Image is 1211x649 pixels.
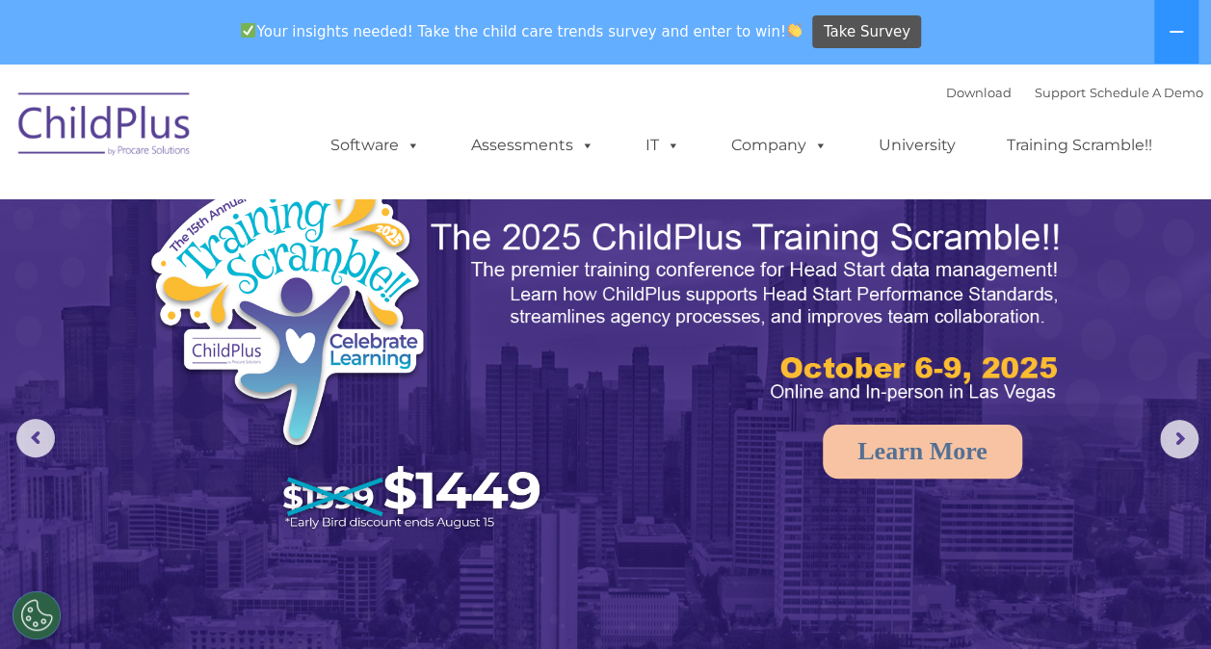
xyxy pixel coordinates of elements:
[824,15,910,49] span: Take Survey
[946,85,1012,100] a: Download
[268,127,327,142] span: Last name
[1090,85,1203,100] a: Schedule A Demo
[1035,85,1086,100] a: Support
[823,425,1022,479] a: Learn More
[9,79,201,175] img: ChildPlus by Procare Solutions
[452,126,614,165] a: Assessments
[987,126,1172,165] a: Training Scramble!!
[13,591,61,639] button: Cookies Settings
[241,23,255,38] img: ✅
[712,126,847,165] a: Company
[859,126,975,165] a: University
[311,126,439,165] a: Software
[812,15,921,49] a: Take Survey
[896,441,1211,649] iframe: Chat Widget
[626,126,699,165] a: IT
[233,13,810,50] span: Your insights needed! Take the child care trends survey and enter to win!
[946,85,1203,100] font: |
[787,23,802,38] img: 👏
[268,206,350,221] span: Phone number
